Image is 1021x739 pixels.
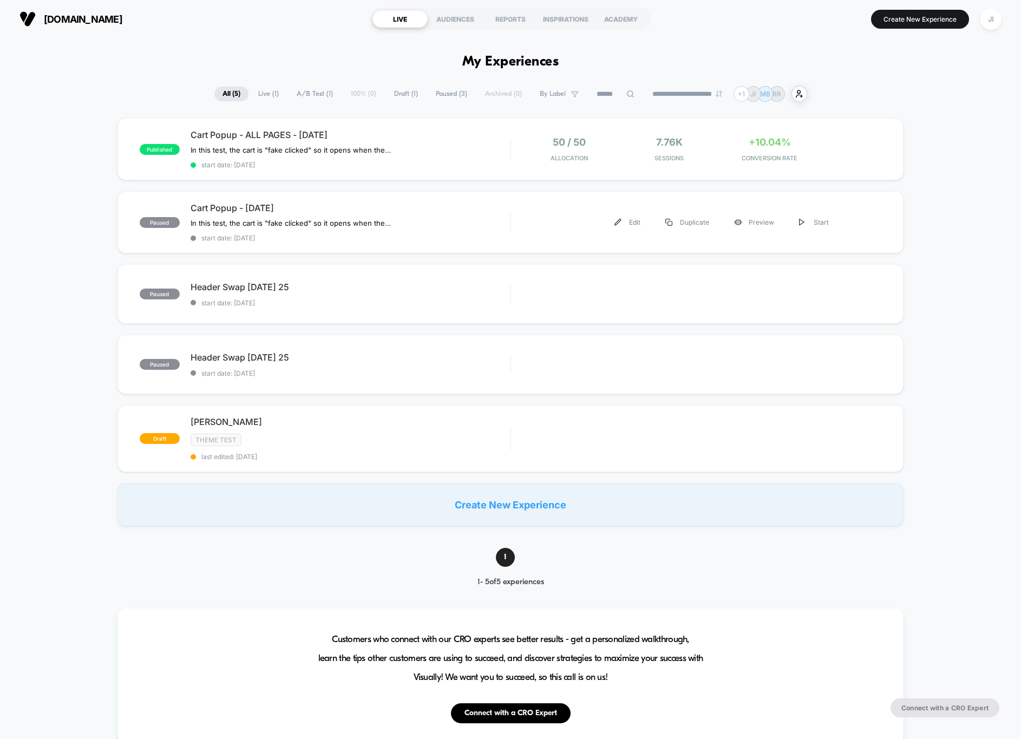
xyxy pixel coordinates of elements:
span: Customers who connect with our CRO experts see better results - get a personalized walkthrough, l... [318,630,703,687]
span: Draft ( 1 ) [386,87,426,101]
div: + 1 [734,86,749,102]
div: INSPIRATIONS [538,10,593,28]
span: Sessions [622,154,717,162]
span: Cart Popup - [DATE] [191,202,510,213]
span: paused [140,359,180,370]
div: Edit [602,210,653,234]
span: start date: [DATE] [191,234,510,242]
span: Live ( 1 ) [250,87,287,101]
p: JI [750,90,756,98]
div: Start [787,210,841,234]
span: Cart Popup - ALL PAGES - [DATE] [191,129,510,140]
img: menu [614,219,621,226]
span: Allocation [551,154,588,162]
img: Visually logo [19,11,36,27]
span: In this test, the cart is "fake clicked" so it opens when the page is loaded and customer has ite... [191,146,391,154]
span: last edited: [DATE] [191,453,510,461]
span: +10.04% [749,136,791,148]
span: start date: [DATE] [191,299,510,307]
button: JI [977,8,1005,30]
span: Header Swap [DATE] 25 [191,282,510,292]
div: ACADEMY [593,10,649,28]
span: start date: [DATE] [191,369,510,377]
span: start date: [DATE] [191,161,510,169]
img: menu [799,219,804,226]
span: All ( 5 ) [214,87,248,101]
button: Connect with a CRO Expert [891,698,999,717]
span: [PERSON_NAME] [191,416,510,427]
span: 7.76k [656,136,683,148]
div: REPORTS [483,10,538,28]
span: In this test, the cart is "fake clicked" so it opens when the page is loaded and customer has ite... [191,219,391,227]
div: JI [980,9,1002,30]
span: A/B Test ( 1 ) [289,87,341,101]
img: end [716,90,722,97]
span: paused [140,217,180,228]
div: Duplicate [653,210,722,234]
div: AUDIENCES [428,10,483,28]
button: Create New Experience [871,10,969,29]
button: Connect with a CRO Expert [451,703,571,723]
div: Preview [722,210,787,234]
span: 50 / 50 [553,136,586,148]
span: CONVERSION RATE [722,154,817,162]
span: draft [140,433,180,444]
span: Theme Test [191,434,241,446]
span: Paused ( 3 ) [428,87,475,101]
div: 1 - 5 of 5 experiences [459,578,563,587]
span: [DOMAIN_NAME] [44,14,122,25]
span: published [140,144,180,155]
span: By Label [540,90,566,98]
span: 1 [496,548,515,567]
img: menu [665,219,672,226]
p: RR [773,90,781,98]
h1: My Experiences [462,54,559,70]
div: LIVE [372,10,428,28]
span: Header Swap [DATE] 25 [191,352,510,363]
button: [DOMAIN_NAME] [16,10,126,28]
span: paused [140,289,180,299]
div: Create New Experience [117,483,904,526]
p: MB [760,90,770,98]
